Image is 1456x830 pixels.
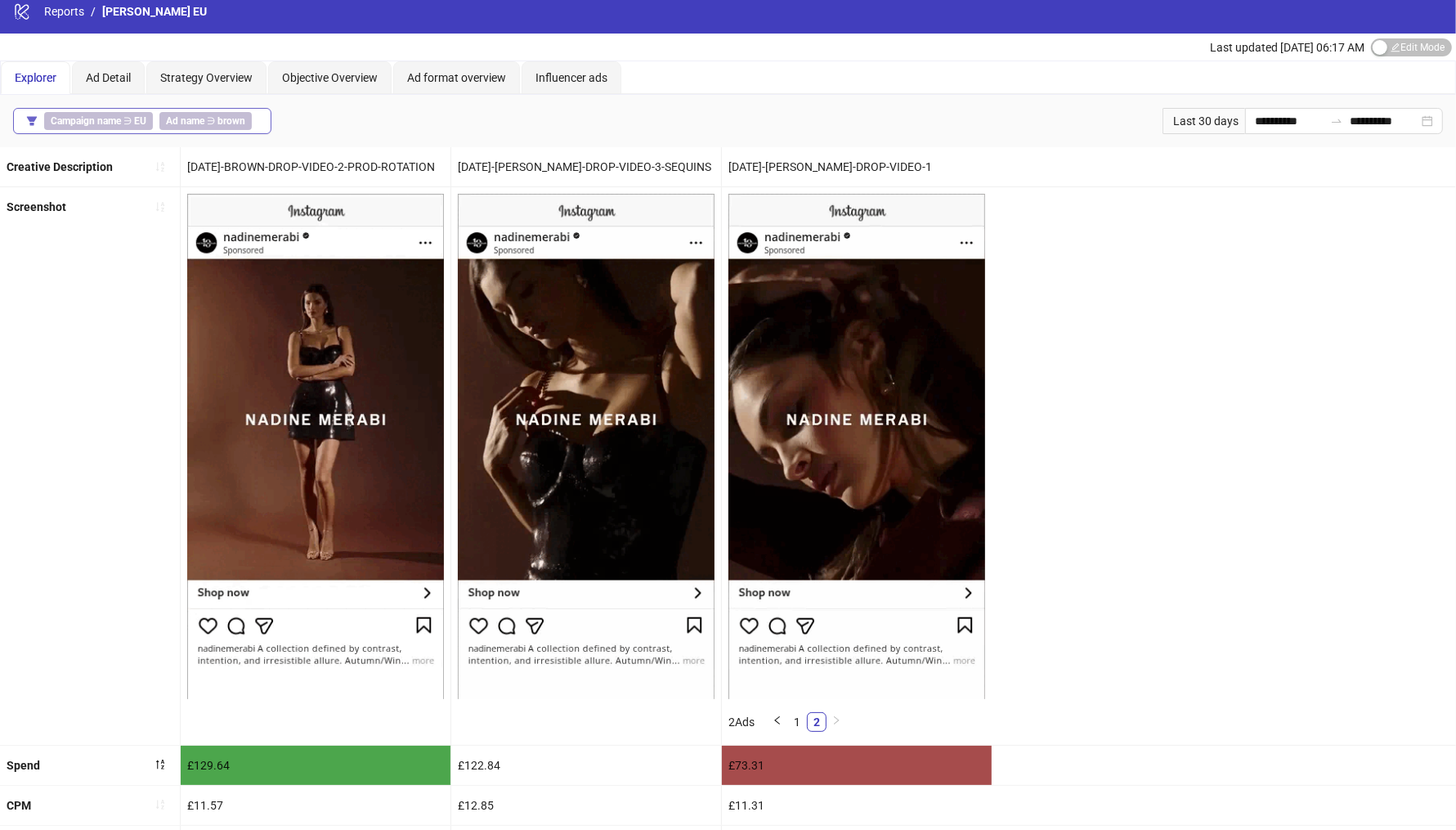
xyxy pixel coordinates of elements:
[1330,114,1343,128] span: to
[808,713,826,731] a: 2
[7,759,40,772] b: Spend
[728,194,985,698] img: Screenshot 120233257938250648
[827,712,846,732] button: right
[155,799,166,810] span: sort-ascending
[773,716,782,725] span: left
[155,201,166,213] span: sort-ascending
[160,71,253,84] span: Strategy Overview
[217,115,245,127] b: brown
[7,200,66,213] b: Screenshot
[7,799,31,812] b: CPM
[187,194,444,698] img: Screenshot 120233257926400648
[181,147,450,186] div: [DATE]-BROWN-DROP-VIDEO-2-PROD-ROTATION
[722,746,992,785] div: £73.31
[44,112,153,130] span: ∋
[807,712,827,732] li: 2
[181,746,450,785] div: £129.64
[768,712,787,732] button: left
[451,746,721,785] div: £122.84
[722,147,992,186] div: [DATE]-[PERSON_NAME]-DROP-VIDEO-1
[788,713,806,731] a: 1
[13,108,271,134] button: Campaign name ∋ EUAd name ∋ brown
[51,115,121,127] b: Campaign name
[1330,114,1343,128] span: swap-right
[26,115,38,127] span: filter
[451,147,721,186] div: [DATE]-[PERSON_NAME]-DROP-VIDEO-3-SEQUINS
[282,71,378,84] span: Objective Overview
[181,786,450,825] div: £11.57
[41,2,87,20] a: Reports
[787,712,807,732] li: 1
[728,716,755,729] span: 2 Ads
[166,115,204,127] b: Ad name
[451,786,721,825] div: £12.85
[722,786,992,825] div: £11.31
[155,759,166,770] span: sort-descending
[768,712,787,732] li: Previous Page
[155,161,166,173] span: sort-ascending
[86,71,131,84] span: Ad Detail
[827,712,846,732] li: Next Page
[831,716,841,725] span: right
[407,71,506,84] span: Ad format overview
[458,194,715,698] img: Screenshot 120233257944320648
[1210,41,1364,54] span: Last updated [DATE] 06:17 AM
[91,2,96,20] li: /
[134,115,146,127] b: EU
[535,71,607,84] span: Influencer ads
[15,71,56,84] span: Explorer
[7,160,113,173] b: Creative Description
[159,112,252,130] span: ∋
[1163,108,1245,134] div: Last 30 days
[102,5,207,18] span: [PERSON_NAME] EU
